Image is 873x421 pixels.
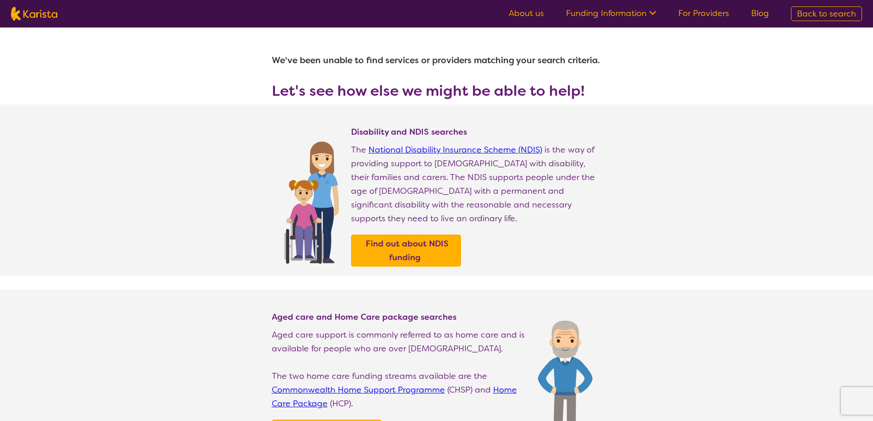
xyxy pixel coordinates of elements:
a: Blog [751,8,769,19]
a: Back to search [791,6,862,21]
h4: Aged care and Home Care package searches [272,312,529,323]
img: Find NDIS and Disability services and providers [281,136,342,264]
h3: Let's see how else we might be able to help! [272,82,602,99]
p: Aged care support is commonly referred to as home care and is available for people who are over [... [272,328,529,355]
iframe: Chat Window [832,383,861,411]
a: For Providers [678,8,729,19]
h1: We've been unable to find services or providers matching your search criteria. [272,49,602,71]
a: National Disability Insurance Scheme (NDIS) [368,144,542,155]
a: Funding Information [566,8,656,19]
a: About us [509,8,544,19]
a: Commonwealth Home Support Programme [272,384,445,395]
a: Find out about NDIS funding [353,237,459,264]
p: The is the way of providing support to [DEMOGRAPHIC_DATA] with disability, their families and car... [351,143,602,225]
b: Find out about NDIS funding [366,238,449,263]
p: The two home care funding streams available are the (CHSP) and (HCP). [272,369,529,410]
span: Back to search [797,8,856,19]
img: Karista logo [11,7,57,21]
h4: Disability and NDIS searches [351,126,602,137]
